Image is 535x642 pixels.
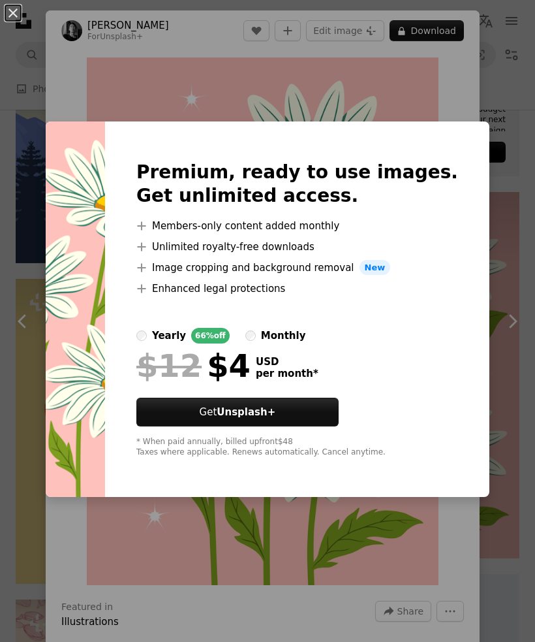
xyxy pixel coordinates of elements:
strong: Unsplash+ [217,406,275,418]
li: Image cropping and background removal [136,260,458,276]
span: $12 [136,349,202,383]
span: USD [256,356,318,368]
button: GetUnsplash+ [136,398,339,426]
input: monthly [245,330,256,341]
div: $4 [136,349,251,383]
h2: Premium, ready to use images. Get unlimited access. [136,161,458,208]
span: New [359,260,391,276]
div: * When paid annually, billed upfront $48 Taxes where applicable. Renews automatically. Cancel any... [136,437,458,458]
li: Unlimited royalty-free downloads [136,239,458,255]
div: 66% off [191,328,230,344]
div: monthly [261,328,306,344]
li: Members-only content added monthly [136,218,458,234]
div: yearly [152,328,186,344]
input: yearly66%off [136,330,147,341]
li: Enhanced legal protections [136,281,458,297]
img: premium_vector-1716874671235-95932d850cce [46,121,105,498]
span: per month * [256,368,318,379]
